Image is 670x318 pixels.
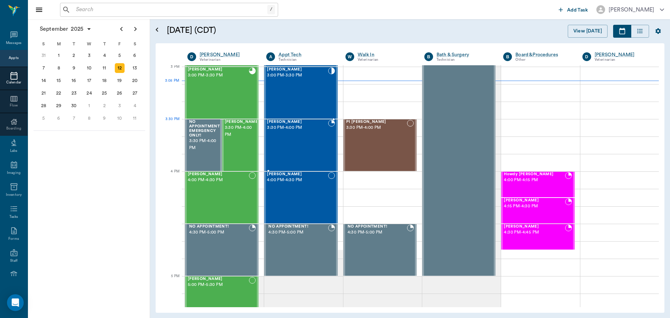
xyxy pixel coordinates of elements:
span: NO APPOINTMENT! [268,224,328,229]
div: Wednesday, September 10, 2025 [84,63,94,73]
a: Board &Procedures [515,51,572,58]
div: Imaging [7,170,21,176]
div: B [503,52,512,61]
span: 3:00 PM - 3:30 PM [188,72,249,79]
span: 4:15 PM - 4:30 PM [504,203,565,210]
button: September2025 [36,22,95,36]
div: B [424,52,433,61]
div: BOOKED, 3:30 PM - 4:00 PM [264,119,337,171]
h5: [DATE] (CDT) [167,25,350,36]
div: Veterinarian [200,57,256,63]
div: BOOKED, 4:30 PM - 5:00 PM [185,224,259,276]
span: 3:30 PM - 4:00 PM [225,124,260,138]
div: T [66,39,82,49]
div: BOOKED, 4:30 PM - 5:00 PM [343,224,417,276]
div: Friday, September 19, 2025 [115,76,125,86]
div: READY_TO_CHECKOUT, 3:00 PM - 3:30 PM [185,67,259,119]
span: 3:30 PM - 4:00 PM [346,124,407,131]
div: Thursday, October 9, 2025 [99,113,109,123]
a: Appt Tech [278,51,335,58]
div: Sunday, September 14, 2025 [39,76,49,86]
div: W [345,52,354,61]
div: Monday, September 22, 2025 [54,88,64,98]
div: W [82,39,97,49]
div: 5 PM [161,273,179,290]
div: Technician [278,57,335,63]
div: S [36,39,51,49]
div: F [112,39,127,49]
span: 3:30 PM - 4:00 PM [267,124,328,131]
div: Thursday, September 25, 2025 [99,88,109,98]
div: BOOKED, 4:00 PM - 4:15 PM [501,171,574,198]
div: Friday, September 5, 2025 [115,51,125,60]
div: Monday, September 8, 2025 [54,63,64,73]
div: Wednesday, October 1, 2025 [84,101,94,111]
div: Sunday, October 5, 2025 [39,113,49,123]
div: Thursday, October 2, 2025 [99,101,109,111]
div: Sunday, September 28, 2025 [39,101,49,111]
div: Friday, October 10, 2025 [115,113,125,123]
div: CHECKED_IN, 3:00 PM - 3:30 PM [264,67,337,119]
div: Wednesday, September 24, 2025 [84,88,94,98]
div: Saturday, September 13, 2025 [130,63,140,73]
div: Monday, September 1, 2025 [54,51,64,60]
span: 4:00 PM - 4:15 PM [504,177,565,184]
div: Saturday, September 27, 2025 [130,88,140,98]
div: NOT_CONFIRMED, 3:30 PM - 4:00 PM [343,119,417,171]
div: 3 PM [161,63,179,81]
div: BOOKED, 4:30 PM - 4:45 PM [501,224,574,250]
span: 3:30 PM - 4:00 PM [189,138,221,151]
div: NOT_CONFIRMED, 3:30 PM - 4:00 PM [222,119,259,171]
div: Veterinarian [595,57,651,63]
div: / [267,5,275,14]
span: 4:30 PM - 5:00 PM [268,229,328,236]
div: Staff [10,258,17,264]
span: 2025 [69,24,85,34]
div: Sunday, August 31, 2025 [39,51,49,60]
div: Tuesday, September 16, 2025 [69,76,79,86]
div: Tuesday, September 30, 2025 [69,101,79,111]
span: [PERSON_NAME] [188,277,249,281]
div: Other [515,57,572,63]
div: Tuesday, October 7, 2025 [69,113,79,123]
span: [PERSON_NAME] [504,198,565,203]
span: [PERSON_NAME] [504,224,565,229]
span: 3:00 PM - 3:30 PM [267,72,328,79]
div: Friday, September 26, 2025 [115,88,125,98]
div: Monday, September 15, 2025 [54,76,64,86]
div: Tuesday, September 9, 2025 [69,63,79,73]
div: Tuesday, September 2, 2025 [69,51,79,60]
div: Monday, October 6, 2025 [54,113,64,123]
span: 4:30 PM - 5:00 PM [348,229,407,236]
div: Bath & Surgery [437,51,493,58]
div: Thursday, September 11, 2025 [99,63,109,73]
div: Saturday, September 6, 2025 [130,51,140,60]
button: Open calendar [153,16,161,43]
div: Inventory [6,192,22,198]
div: Appts [9,56,18,61]
div: Tuesday, September 23, 2025 [69,88,79,98]
div: BOOKED, 4:15 PM - 4:30 PM [501,198,574,224]
div: Tasks [9,214,18,220]
a: [PERSON_NAME] [595,51,651,58]
div: Sunday, September 21, 2025 [39,88,49,98]
button: Close drawer [32,3,46,17]
button: Previous page [114,22,128,36]
div: S [127,39,142,49]
div: D [582,52,591,61]
div: Saturday, October 4, 2025 [130,101,140,111]
button: Add Task [556,3,591,16]
div: NOT_CONFIRMED, 4:00 PM - 4:30 PM [264,171,337,224]
div: Veterinarian [358,57,414,63]
span: [PERSON_NAME] [188,172,249,177]
div: Saturday, September 20, 2025 [130,76,140,86]
span: 4:30 PM - 5:00 PM [189,229,249,236]
span: [PERSON_NAME] [267,172,328,177]
a: Walk In [358,51,414,58]
div: Labs [10,148,17,154]
span: NO APPOINTMENT! [189,224,249,229]
span: [PERSON_NAME] [267,120,328,124]
div: [PERSON_NAME] [609,6,654,14]
span: Howdy [PERSON_NAME] [504,172,565,177]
